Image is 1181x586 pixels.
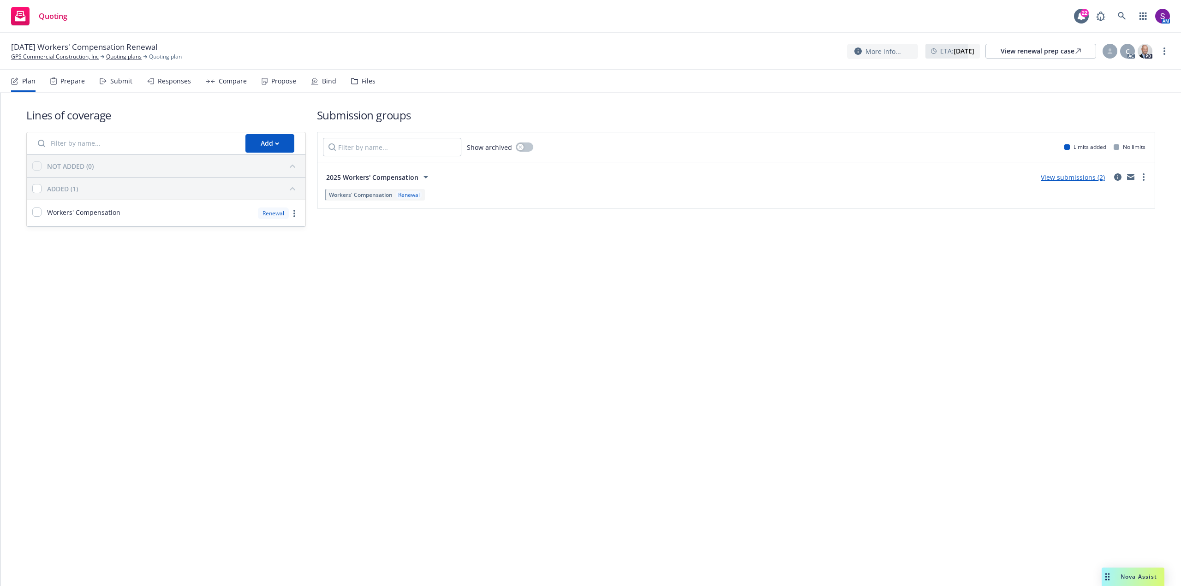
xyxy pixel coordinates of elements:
[940,46,974,56] span: ETA :
[322,77,336,85] div: Bind
[60,77,85,85] div: Prepare
[47,161,94,171] div: NOT ADDED (0)
[271,77,296,85] div: Propose
[847,44,918,59] button: More info...
[1138,44,1152,59] img: photo
[258,207,289,219] div: Renewal
[47,181,300,196] button: ADDED (1)
[1134,7,1152,25] a: Switch app
[1001,44,1081,58] div: View renewal prep case
[1092,7,1110,25] a: Report a Bug
[1102,568,1113,586] div: Drag to move
[1102,568,1164,586] button: Nova Assist
[32,134,240,153] input: Filter by name...
[1113,7,1131,25] a: Search
[106,53,142,61] a: Quoting plans
[1041,173,1105,182] a: View submissions (2)
[326,172,418,182] span: 2025 Workers' Compensation
[1138,172,1149,183] a: more
[110,77,132,85] div: Submit
[1155,9,1170,24] img: photo
[39,12,67,20] span: Quoting
[467,142,512,152] span: Show archived
[362,77,376,85] div: Files
[11,53,99,61] a: GPS Commercial Construction, Inc
[1112,172,1123,183] a: circleInformation
[22,77,36,85] div: Plan
[47,184,78,194] div: ADDED (1)
[1080,9,1089,17] div: 22
[7,3,71,29] a: Quoting
[317,107,1155,123] h1: Submission groups
[289,208,300,219] a: more
[245,134,294,153] button: Add
[1125,172,1136,183] a: mail
[47,159,300,173] button: NOT ADDED (0)
[954,47,974,55] strong: [DATE]
[1114,143,1145,151] div: No limits
[26,107,306,123] h1: Lines of coverage
[1159,46,1170,57] a: more
[396,191,422,199] div: Renewal
[1064,143,1106,151] div: Limits added
[47,207,120,217] span: Workers' Compensation
[329,191,393,199] span: Workers' Compensation
[323,138,461,156] input: Filter by name...
[11,41,157,53] span: [DATE] Workers' Compensation Renewal
[219,77,247,85] div: Compare
[323,168,435,186] button: 2025 Workers' Compensation
[985,44,1096,59] a: View renewal prep case
[1126,47,1130,56] span: C
[261,135,279,152] div: Add
[149,53,182,61] span: Quoting plan
[158,77,191,85] div: Responses
[1121,573,1157,580] span: Nova Assist
[865,47,901,56] span: More info...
